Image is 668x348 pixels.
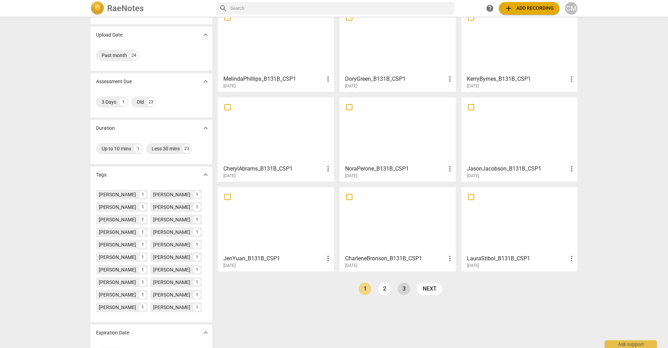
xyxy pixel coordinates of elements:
[342,100,453,179] a: NoraPerone_B131B_CSP1[DATE]
[345,75,446,83] h3: DoryGreen_B131B_CSP1
[193,253,201,261] div: 1
[99,266,136,273] div: [PERSON_NAME]
[223,173,236,179] span: [DATE]
[565,2,578,15] button: CM
[464,190,575,268] a: LauraStibol_B131B_CSP1[DATE]
[153,254,190,261] div: [PERSON_NAME]
[139,241,146,248] div: 1
[446,165,454,173] span: more_vert
[324,254,332,263] span: more_vert
[96,171,106,179] p: Tags
[119,98,127,106] div: 1
[130,51,138,60] div: 24
[201,171,210,179] span: expand_more
[153,241,190,248] div: [PERSON_NAME]
[467,165,567,173] h3: JasonJacobson_B131B_CSP1
[324,75,332,83] span: more_vert
[201,31,210,39] span: expand_more
[484,2,496,15] a: Help
[139,278,146,286] div: 1
[193,228,201,236] div: 1
[139,253,146,261] div: 1
[102,52,127,59] div: Past month
[193,191,201,198] div: 1
[467,263,479,269] span: [DATE]
[200,76,211,87] button: Show more
[567,75,576,83] span: more_vert
[90,1,211,15] a: LogoRaeNotes
[230,3,452,14] input: Search
[219,4,228,13] span: search
[90,1,104,15] img: Logo
[378,283,391,295] a: Page 2
[137,98,144,105] div: Old
[139,216,146,223] div: 1
[200,123,211,133] button: Show more
[153,279,190,286] div: [PERSON_NAME]
[324,165,332,173] span: more_vert
[193,216,201,223] div: 1
[147,98,155,106] div: 23
[193,291,201,299] div: 1
[220,190,332,268] a: JenYuan_B131B_CSP1[DATE]
[446,75,454,83] span: more_vert
[99,254,136,261] div: [PERSON_NAME]
[467,83,479,89] span: [DATE]
[99,241,136,248] div: [PERSON_NAME]
[153,291,190,298] div: [PERSON_NAME]
[139,203,146,211] div: 1
[605,340,657,348] div: Ask support
[99,229,136,236] div: [PERSON_NAME]
[464,10,575,89] a: KerryByrnes_B131B_CSP1[DATE]
[200,169,211,180] button: Show more
[99,279,136,286] div: [PERSON_NAME]
[417,283,442,295] a: next
[193,241,201,248] div: 1
[153,216,190,223] div: [PERSON_NAME]
[345,173,357,179] span: [DATE]
[220,100,332,179] a: CherylAbrams_B131B_CSP1[DATE]
[99,291,136,298] div: [PERSON_NAME]
[499,2,559,15] button: Upload
[183,144,191,153] div: 23
[201,124,210,132] span: expand_more
[139,228,146,236] div: 1
[96,329,129,337] p: Expiration Date
[200,30,211,40] button: Show more
[345,83,357,89] span: [DATE]
[153,204,190,211] div: [PERSON_NAME]
[193,203,201,211] div: 1
[139,303,146,311] div: 1
[223,83,236,89] span: [DATE]
[223,263,236,269] span: [DATE]
[345,254,446,263] h3: CharleneBronson_B131B_CSP1
[200,327,211,338] button: Show more
[153,304,190,311] div: [PERSON_NAME]
[359,283,371,295] a: Page 1 is your current page
[99,204,136,211] div: [PERSON_NAME]
[134,144,142,153] div: 1
[99,304,136,311] div: [PERSON_NAME]
[467,75,567,83] h3: KerryByrnes_B131B_CSP1
[99,191,136,198] div: [PERSON_NAME]
[342,190,453,268] a: CharleneBronson_B131B_CSP1[DATE]
[96,125,115,132] p: Duration
[223,75,324,83] h3: MelindaPhillips_B131B_CSP1
[446,254,454,263] span: more_vert
[345,165,446,173] h3: NoraPerone_B131B_CSP1
[201,77,210,86] span: expand_more
[193,266,201,274] div: 1
[345,263,357,269] span: [DATE]
[467,254,567,263] h3: LauraStibol_B131B_CSP1
[486,4,494,13] span: help
[96,31,122,39] p: Upload Date
[467,173,479,179] span: [DATE]
[96,78,132,85] p: Assessment Due
[567,165,576,173] span: more_vert
[139,266,146,274] div: 1
[152,145,180,152] div: Less 30 mins
[223,254,324,263] h3: JenYuan_B131B_CSP1
[398,283,410,295] a: Page 3
[139,291,146,299] div: 1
